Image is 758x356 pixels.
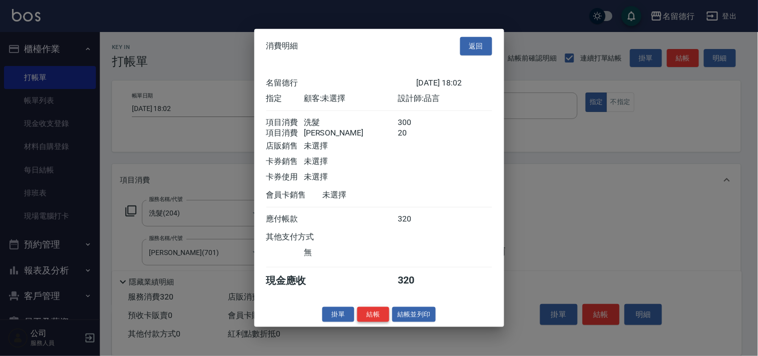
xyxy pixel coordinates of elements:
[392,306,436,322] button: 結帳並列印
[266,273,323,287] div: 現金應收
[266,171,304,182] div: 卡券使用
[323,189,417,200] div: 未選擇
[398,213,435,224] div: 320
[398,93,492,103] div: 設計師: 品言
[266,127,304,138] div: 項目消費
[304,127,398,138] div: [PERSON_NAME]
[460,37,492,55] button: 返回
[266,117,304,127] div: 項目消費
[304,140,398,151] div: 未選擇
[304,247,398,257] div: 無
[266,213,304,224] div: 應付帳款
[266,77,417,88] div: 名留德行
[304,93,398,103] div: 顧客: 未選擇
[322,306,354,322] button: 掛單
[266,231,342,242] div: 其他支付方式
[357,306,389,322] button: 結帳
[304,156,398,166] div: 未選擇
[304,117,398,127] div: 洗髮
[266,189,323,200] div: 會員卡銷售
[304,171,398,182] div: 未選擇
[266,93,304,103] div: 指定
[266,41,298,51] span: 消費明細
[398,273,435,287] div: 320
[398,127,435,138] div: 20
[266,156,304,166] div: 卡券銷售
[266,140,304,151] div: 店販銷售
[417,77,492,88] div: [DATE] 18:02
[398,117,435,127] div: 300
